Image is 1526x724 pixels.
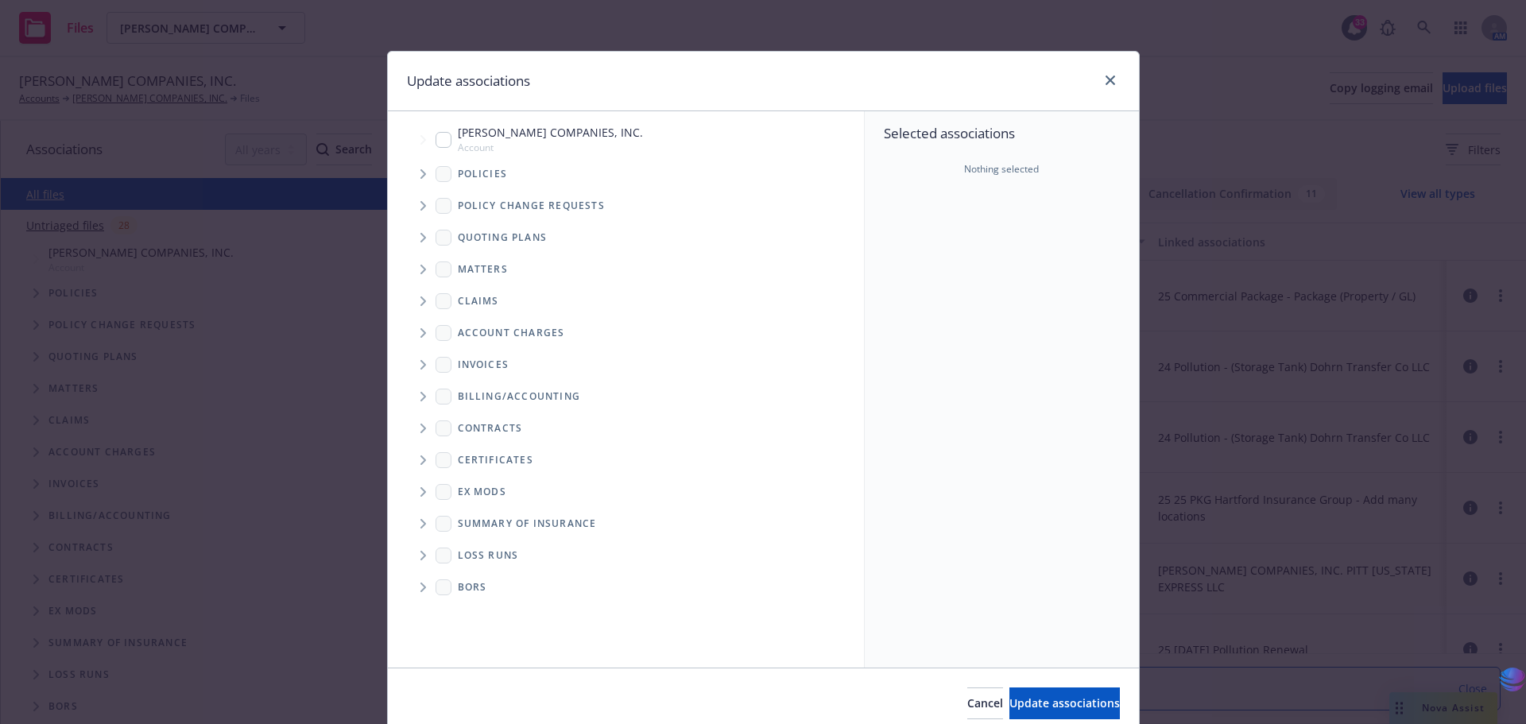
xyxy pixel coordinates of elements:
span: Account charges [458,328,565,338]
span: Account [458,141,643,154]
a: close [1101,71,1120,90]
span: Selected associations [884,124,1120,143]
span: Claims [458,296,499,306]
span: Policies [458,169,508,179]
span: Quoting plans [458,233,548,242]
span: [PERSON_NAME] COMPANIES, INC. [458,124,643,141]
span: Loss Runs [458,551,519,560]
span: Update associations [1009,695,1120,710]
span: Invoices [458,360,509,370]
span: Cancel [967,695,1003,710]
button: Cancel [967,687,1003,719]
span: Certificates [458,455,533,465]
span: Policy change requests [458,201,605,211]
img: svg+xml;base64,PHN2ZyB3aWR0aD0iMzQiIGhlaWdodD0iMzQiIHZpZXdCb3g9IjAgMCAzNCAzNCIgZmlsbD0ibm9uZSIgeG... [1499,664,1526,694]
h1: Update associations [407,71,530,91]
span: BORs [458,583,487,592]
span: Billing/Accounting [458,392,581,401]
span: Contracts [458,424,523,433]
span: Ex Mods [458,487,506,497]
span: Nothing selected [964,162,1039,176]
button: Update associations [1009,687,1120,719]
span: Summary of insurance [458,519,597,528]
div: Tree Example [388,121,864,380]
div: Folder Tree Example [388,381,864,603]
span: Matters [458,265,508,274]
